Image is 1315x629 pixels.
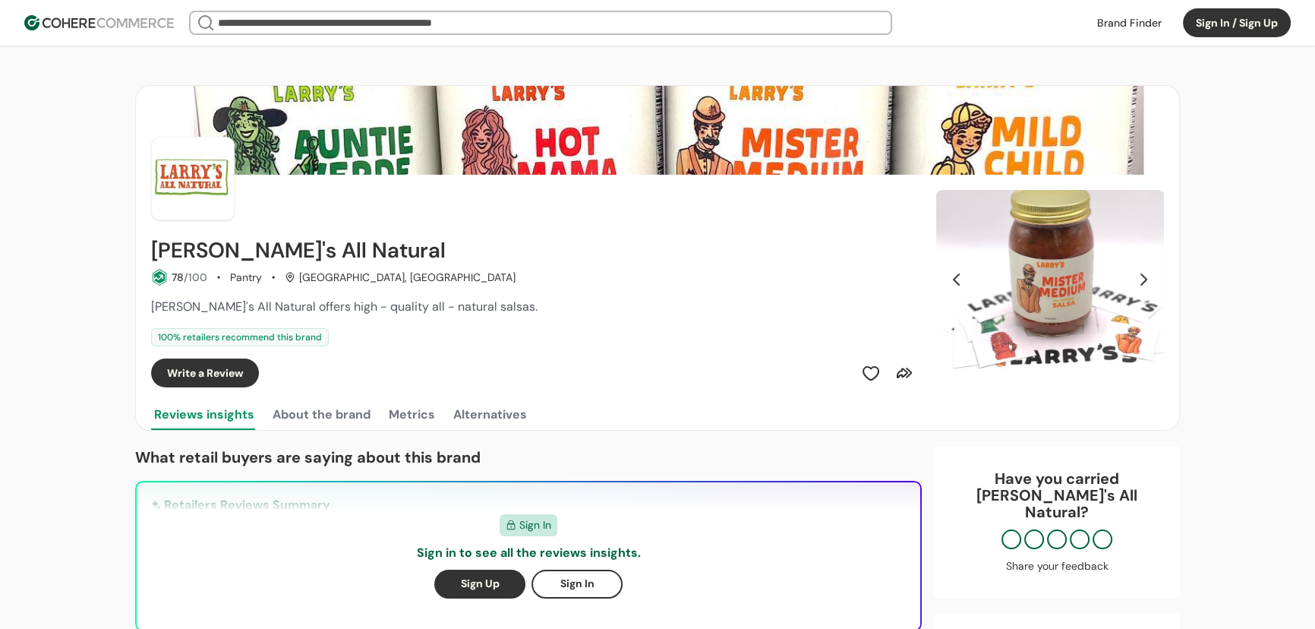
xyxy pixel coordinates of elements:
span: [PERSON_NAME]'s All Natural offers high - quality all - natural salsas. [151,299,538,314]
div: [GEOGRAPHIC_DATA], [GEOGRAPHIC_DATA] [285,270,516,286]
img: Brand cover image [136,86,1179,175]
div: 100 % retailers recommend this brand [151,328,329,346]
button: Sign In [531,570,623,599]
img: Cohere Logo [24,15,174,30]
button: Next Slide [1131,267,1156,292]
p: [PERSON_NAME]'s All Natural ? [949,487,1165,520]
div: Pantry [230,270,262,286]
button: Sign Up [434,570,525,599]
button: Metrics [386,400,438,430]
img: Slide 0 [936,190,1164,369]
span: 78 [172,270,184,284]
div: Share your feedback [949,558,1165,574]
span: Sign In [519,517,551,533]
img: Brand Photo [151,137,235,220]
div: Carousel [936,190,1164,369]
p: What retail buyers are saying about this brand [135,446,922,469]
button: Write a Review [151,359,259,387]
span: /100 [184,270,207,284]
button: Sign In / Sign Up [1183,8,1291,37]
button: About the brand [270,400,374,430]
button: Previous Slide [944,267,970,292]
div: Slide 1 [936,190,1164,369]
h2: Larry's All Natural [151,239,446,263]
p: Sign in to see all the reviews insights. [417,544,641,562]
button: Alternatives [450,400,530,430]
button: Reviews insights [151,400,257,430]
div: Have you carried [949,470,1165,520]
